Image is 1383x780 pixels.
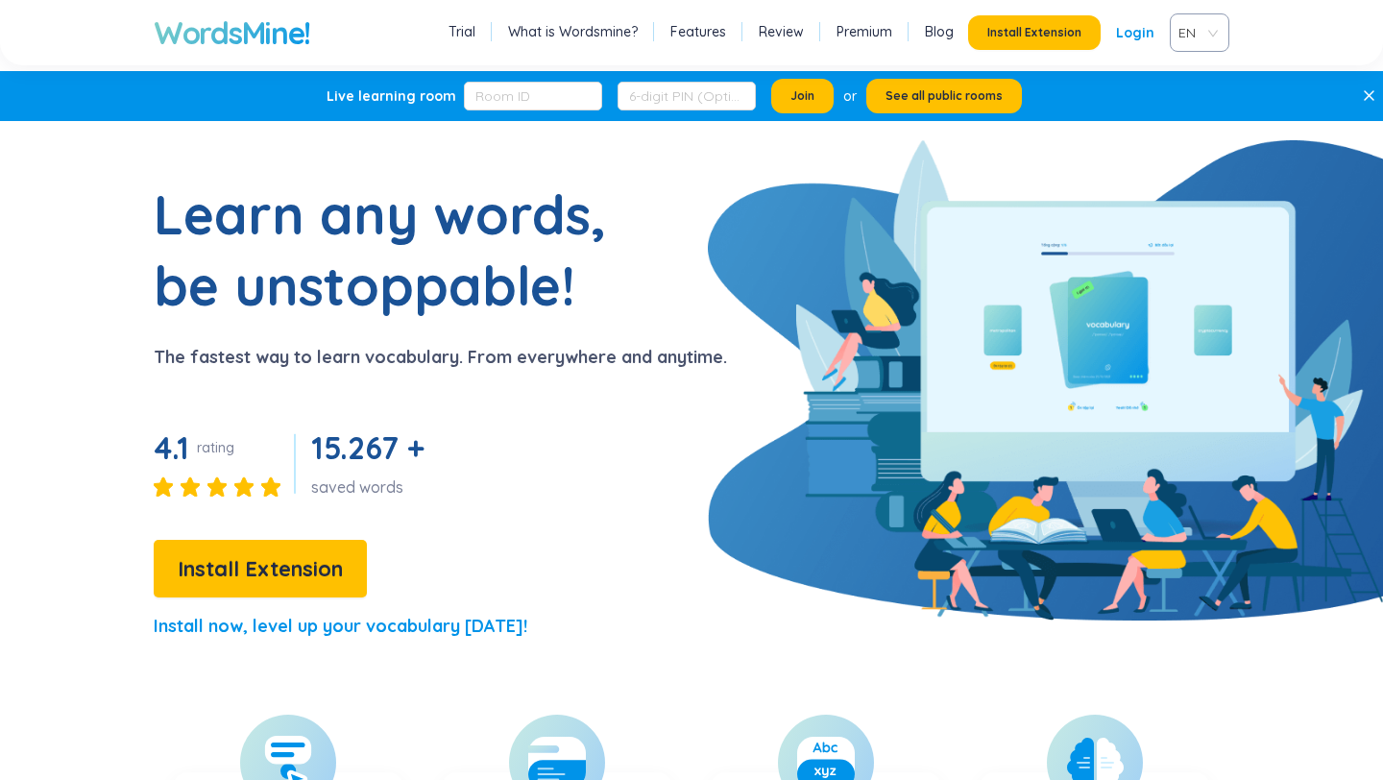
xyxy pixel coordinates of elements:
[987,25,1081,40] span: Install Extension
[1178,18,1213,47] span: VIE
[759,22,804,41] a: Review
[154,344,727,371] p: The fastest way to learn vocabulary. From everywhere and anytime.
[925,22,954,41] a: Blog
[866,79,1022,113] button: See all public rooms
[154,540,367,597] button: Install Extension
[311,476,431,498] div: saved words
[464,82,602,110] input: Room ID
[618,82,756,110] input: 6-digit PIN (Optional)
[311,428,424,467] span: 15.267 +
[771,79,834,113] button: Join
[886,88,1003,104] span: See all public rooms
[843,85,857,107] div: or
[154,613,527,640] p: Install now, level up your vocabulary [DATE]!
[968,15,1101,50] button: Install Extension
[837,22,892,41] a: Premium
[1116,15,1154,50] a: Login
[449,22,475,41] a: Trial
[154,13,310,52] a: WordsMine!
[154,179,634,321] h1: Learn any words, be unstoppable!
[670,22,726,41] a: Features
[790,88,814,104] span: Join
[508,22,638,41] a: What is Wordsmine?
[154,428,189,467] span: 4.1
[178,552,343,586] span: Install Extension
[154,561,367,580] a: Install Extension
[197,438,234,457] div: rating
[327,86,456,106] div: Live learning room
